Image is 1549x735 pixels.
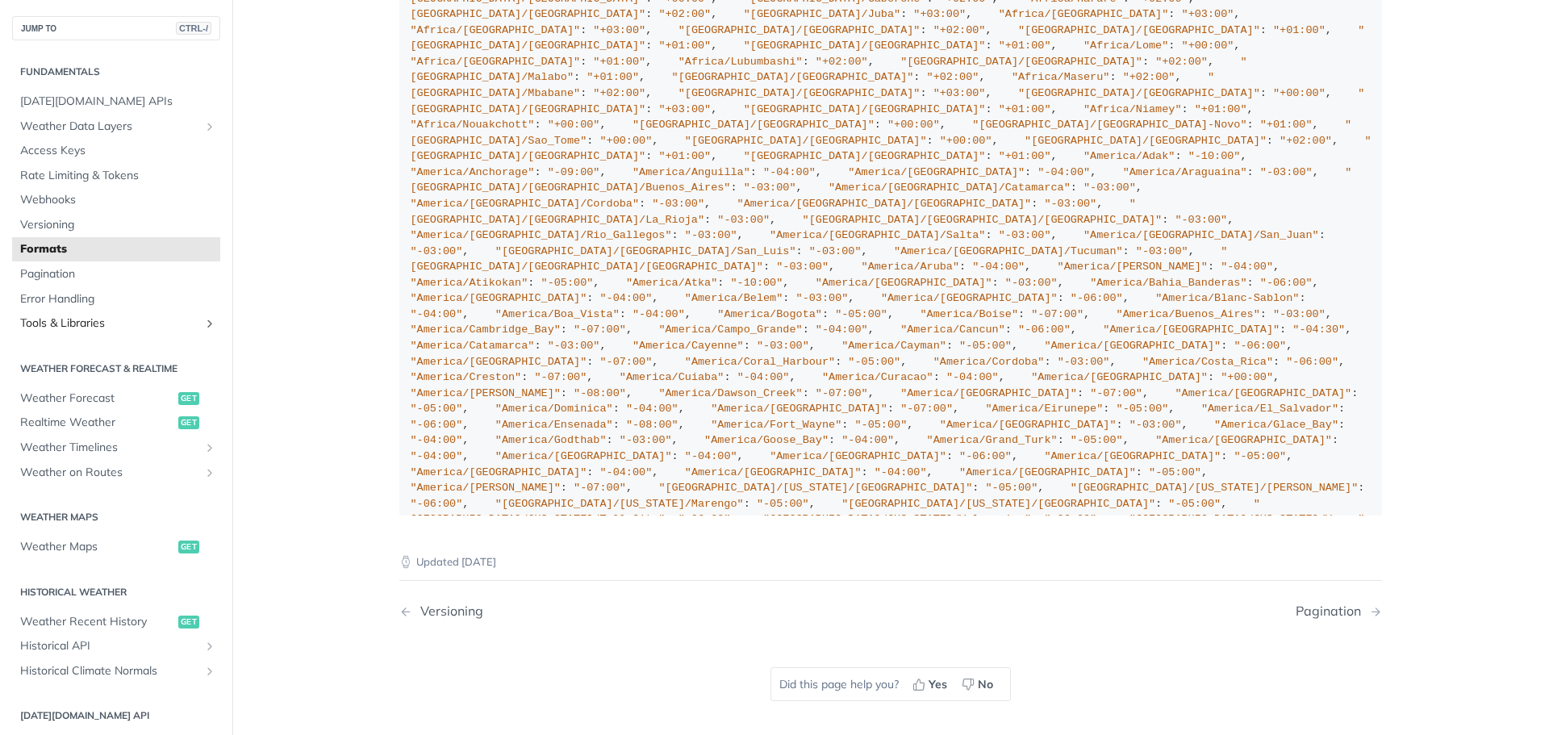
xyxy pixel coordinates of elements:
[20,168,216,184] span: Rate Limiting & Tokens
[411,87,1365,115] span: "[GEOGRAPHIC_DATA]/[GEOGRAPHIC_DATA]"
[12,164,220,188] a: Rate Limiting & Tokens
[717,214,770,226] span: "-03:00"
[12,237,220,261] a: Formats
[1044,198,1096,210] span: "-03:00"
[816,387,868,399] span: "-07:00"
[894,245,1123,257] span: "America/[GEOGRAPHIC_DATA]/Tucuman"
[12,361,220,376] h2: Weather Forecast & realtime
[620,434,672,446] span: "-03:00"
[495,308,620,320] span: "America/Boa_Vista"
[956,672,1002,696] button: No
[20,465,199,481] span: Weather on Routes
[658,8,711,20] span: "+02:00"
[678,56,803,68] span: "Africa/Lubumbashi"
[12,436,220,460] a: Weather TimelinesShow subpages for Weather Timelines
[599,356,652,368] span: "-07:00"
[1123,71,1175,83] span: "+02:00"
[411,198,640,210] span: "America/[GEOGRAPHIC_DATA]/Cordoba"
[411,119,1352,147] span: "[GEOGRAPHIC_DATA]/Sao_Tome"
[626,277,717,289] span: "America/Atka"
[796,292,849,304] span: "-03:00"
[20,315,199,332] span: Tools & Libraries
[1188,150,1241,162] span: "-10:00"
[12,213,220,237] a: Versioning
[875,466,927,478] span: "-04:00"
[658,150,711,162] span: "+01:00"
[12,585,220,599] h2: Historical Weather
[1221,371,1273,383] span: "+00:00"
[933,24,986,36] span: "+02:00"
[411,24,581,36] span: "Africa/[GEOGRAPHIC_DATA]"
[744,150,986,162] span: "[GEOGRAPHIC_DATA]/[GEOGRAPHIC_DATA]"
[1129,419,1182,431] span: "-03:00"
[929,676,947,693] span: Yes
[411,403,463,415] span: "-05:00"
[495,434,607,446] span: "America/Godthab"
[658,482,972,494] span: "[GEOGRAPHIC_DATA]/[US_STATE]/[GEOGRAPHIC_DATA]"
[744,8,900,20] span: "[GEOGRAPHIC_DATA]/Juba"
[711,403,887,415] span: "America/[GEOGRAPHIC_DATA]"
[1182,40,1234,52] span: "+00:00"
[1201,403,1338,415] span: "America/El_Salvador"
[757,498,809,510] span: "-05:00"
[495,498,744,510] span: "[GEOGRAPHIC_DATA]/[US_STATE]/Marengo"
[658,103,711,115] span: "+03:00"
[927,434,1058,446] span: "America/Grand_Turk"
[685,450,737,462] span: "-04:00"
[12,115,220,139] a: Weather Data LayersShow subpages for Weather Data Layers
[841,498,1155,510] span: "[GEOGRAPHIC_DATA]/[US_STATE]/[GEOGRAPHIC_DATA]"
[1273,87,1326,99] span: "+00:00"
[411,56,581,68] span: "Africa/[GEOGRAPHIC_DATA]"
[744,40,986,52] span: "[GEOGRAPHIC_DATA]/[GEOGRAPHIC_DATA]"
[940,135,992,147] span: "+00:00"
[1260,277,1313,289] span: "-06:00"
[399,603,820,619] a: Previous Page: Versioning
[835,308,887,320] span: "-05:00"
[203,640,216,653] button: Show subpages for Historical API
[411,340,535,352] span: "America/Catamarca"
[20,415,174,431] span: Realtime Weather
[203,665,216,678] button: Show subpages for Historical Climate Normals
[12,610,220,634] a: Weather Recent Historyget
[770,229,985,241] span: "America/[GEOGRAPHIC_DATA]/Salta"
[1044,513,1096,525] span: "-06:00"
[495,419,613,431] span: "America/Ensenada"
[20,266,216,282] span: Pagination
[940,419,1117,431] span: "America/[GEOGRAPHIC_DATA]"
[809,245,862,257] span: "-03:00"
[999,150,1051,162] span: "+01:00"
[1280,135,1332,147] span: "+02:00"
[717,308,822,320] span: "America/Bogota"
[776,261,829,273] span: "-03:00"
[1175,387,1351,399] span: "America/[GEOGRAPHIC_DATA]"
[900,387,1077,399] span: "America/[GEOGRAPHIC_DATA]"
[12,262,220,286] a: Pagination
[20,614,174,630] span: Weather Recent History
[411,482,561,494] span: "America/[PERSON_NAME]"
[495,403,613,415] span: "America/Dominica"
[20,638,199,654] span: Historical API
[12,659,220,683] a: Historical Climate NormalsShow subpages for Historical Climate Normals
[593,24,645,36] span: "+03:00"
[881,292,1058,304] span: "America/[GEOGRAPHIC_DATA]"
[411,292,587,304] span: "America/[GEOGRAPHIC_DATA]"
[593,56,645,68] span: "+01:00"
[20,143,216,159] span: Access Keys
[411,466,587,478] span: "America/[GEOGRAPHIC_DATA]"
[20,663,199,679] span: Historical Climate Normals
[1083,229,1319,241] span: "America/[GEOGRAPHIC_DATA]/San_Juan"
[1273,308,1326,320] span: "-03:00"
[399,587,1382,635] nav: Pagination Controls
[652,198,704,210] span: "-03:00"
[20,440,199,456] span: Weather Timelines
[599,292,652,304] span: "-04:00"
[411,324,561,336] span: "America/Cambridge_Bay"
[1071,292,1123,304] span: "-06:00"
[927,71,979,83] span: "+02:00"
[803,214,1163,226] span: "[GEOGRAPHIC_DATA]/[GEOGRAPHIC_DATA]/[GEOGRAPHIC_DATA]"
[541,277,594,289] span: "-05:00"
[770,450,946,462] span: "America/[GEOGRAPHIC_DATA]"
[12,510,220,524] h2: Weather Maps
[841,434,894,446] span: "-04:00"
[822,371,933,383] span: "America/Curacao"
